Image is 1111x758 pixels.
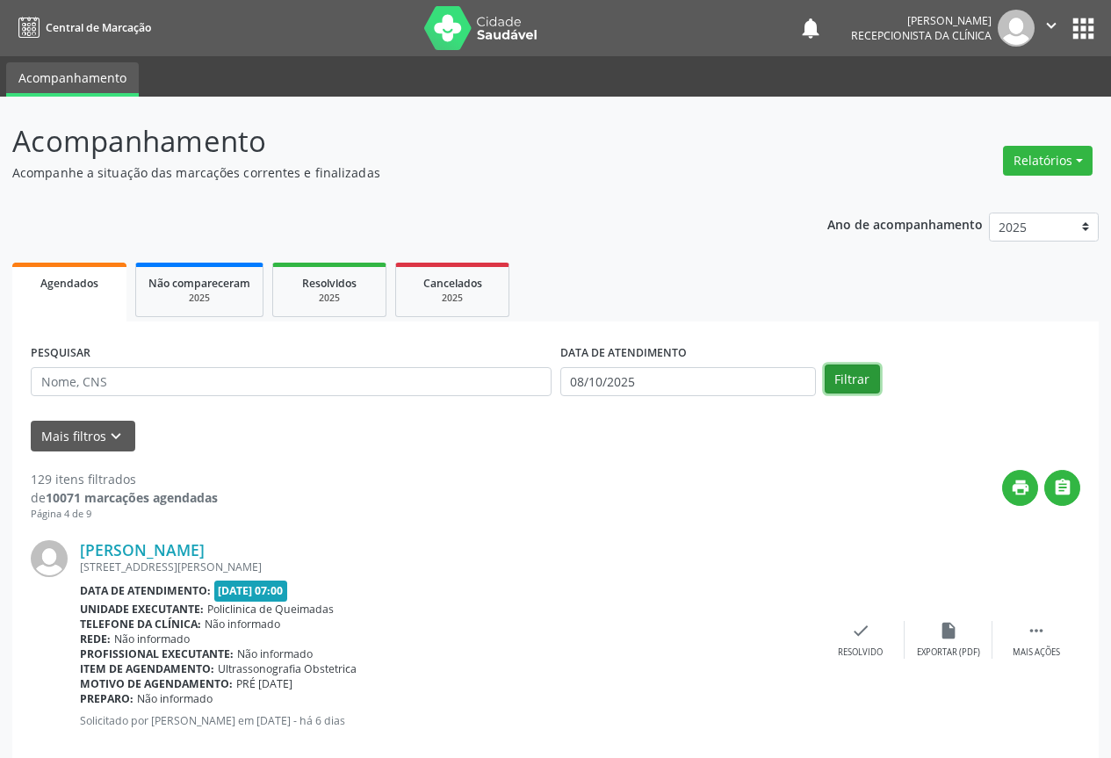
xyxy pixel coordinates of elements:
div: 2025 [408,292,496,305]
p: Acompanhe a situação das marcações correntes e finalizadas [12,163,773,182]
button: Mais filtroskeyboard_arrow_down [31,421,135,451]
span: PRÉ [DATE] [236,676,292,691]
span: Não informado [114,632,190,646]
b: Unidade executante: [80,602,204,617]
div: [PERSON_NAME] [851,13,992,28]
span: Recepcionista da clínica [851,28,992,43]
button: print [1002,470,1038,506]
i:  [1027,621,1046,640]
b: Telefone da clínica: [80,617,201,632]
i: insert_drive_file [939,621,958,640]
p: Ano de acompanhamento [827,213,983,235]
a: [PERSON_NAME] [80,540,205,559]
button: Filtrar [825,365,880,394]
b: Preparo: [80,691,133,706]
span: Policlinica de Queimadas [207,602,334,617]
div: Mais ações [1013,646,1060,659]
input: Selecione um intervalo [560,367,816,397]
button:  [1044,470,1080,506]
p: Solicitado por [PERSON_NAME] em [DATE] - há 6 dias [80,713,817,728]
span: Resolvidos [302,276,357,291]
label: PESQUISAR [31,340,90,367]
strong: 10071 marcações agendadas [46,489,218,506]
b: Motivo de agendamento: [80,676,233,691]
button: notifications [798,16,823,40]
span: Agendados [40,276,98,291]
label: DATA DE ATENDIMENTO [560,340,687,367]
a: Acompanhamento [6,62,139,97]
span: Central de Marcação [46,20,151,35]
input: Nome, CNS [31,367,552,397]
i: keyboard_arrow_down [106,427,126,446]
img: img [998,10,1035,47]
b: Item de agendamento: [80,661,214,676]
div: 2025 [148,292,250,305]
div: Página 4 de 9 [31,507,218,522]
span: Não compareceram [148,276,250,291]
div: 2025 [285,292,373,305]
a: Central de Marcação [12,13,151,42]
i:  [1053,478,1072,497]
div: [STREET_ADDRESS][PERSON_NAME] [80,559,817,574]
div: Exportar (PDF) [917,646,980,659]
span: Não informado [137,691,213,706]
i: print [1011,478,1030,497]
div: de [31,488,218,507]
b: Data de atendimento: [80,583,211,598]
b: Rede: [80,632,111,646]
span: Cancelados [423,276,482,291]
i: check [851,621,870,640]
img: img [31,540,68,577]
div: Resolvido [838,646,883,659]
p: Acompanhamento [12,119,773,163]
button: Relatórios [1003,146,1093,176]
span: Ultrassonografia Obstetrica [218,661,357,676]
i:  [1042,16,1061,35]
div: 129 itens filtrados [31,470,218,488]
span: Não informado [237,646,313,661]
b: Profissional executante: [80,646,234,661]
span: Não informado [205,617,280,632]
button:  [1035,10,1068,47]
span: [DATE] 07:00 [214,581,288,601]
button: apps [1068,13,1099,44]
